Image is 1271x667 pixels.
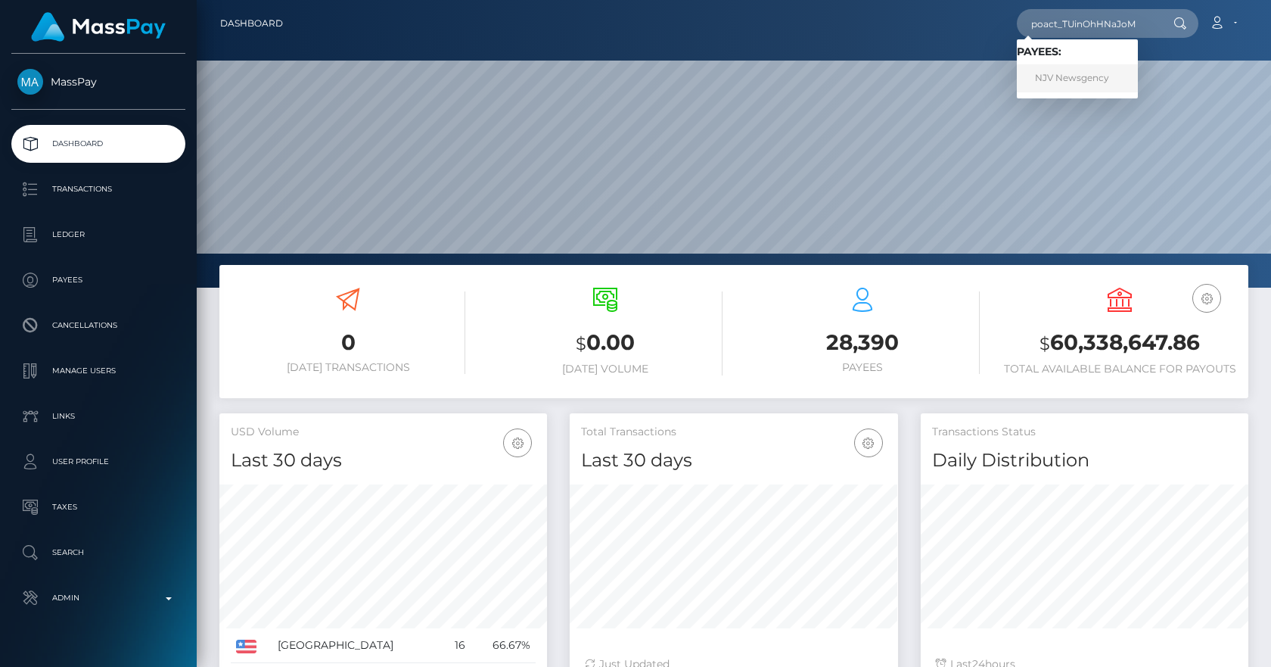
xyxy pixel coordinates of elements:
h3: 0 [231,328,465,357]
h3: 0.00 [488,328,723,359]
p: User Profile [17,450,179,473]
img: US.png [236,640,256,653]
img: MassPay Logo [31,12,166,42]
p: Search [17,541,179,564]
small: $ [1039,333,1050,354]
h4: Last 30 days [581,447,886,474]
a: Admin [11,579,185,617]
h6: [DATE] Volume [488,363,723,376]
h6: [DATE] Transactions [231,361,465,374]
a: Manage Users [11,352,185,390]
p: Payees [17,269,179,291]
h3: 28,390 [745,328,980,357]
h4: Last 30 days [231,447,536,474]
a: Ledger [11,216,185,254]
small: $ [576,333,586,354]
a: Dashboard [220,8,283,39]
td: 66.67% [471,628,536,663]
input: Search... [1017,9,1159,38]
p: Admin [17,587,179,609]
span: MassPay [11,75,185,89]
h6: Total Available Balance for Payouts [1002,363,1237,376]
p: Manage Users [17,360,179,382]
p: Links [17,405,179,428]
p: Cancellations [17,314,179,337]
p: Transactions [17,178,179,201]
a: Taxes [11,488,185,526]
a: Payees [11,261,185,299]
a: User Profile [11,443,185,481]
h4: Daily Distribution [932,447,1237,474]
a: Links [11,397,185,435]
a: NJV Newsgency [1017,64,1138,92]
h5: USD Volume [231,425,536,440]
a: Cancellations [11,307,185,344]
p: Dashboard [17,132,179,155]
h5: Transactions Status [932,425,1237,440]
h6: Payees: [1017,45,1138,58]
p: Ledger [17,223,179,246]
h3: 60,338,647.86 [1002,328,1237,359]
td: 16 [443,628,471,663]
p: Taxes [17,496,179,519]
h5: Total Transactions [581,425,886,440]
a: Search [11,534,185,572]
img: MassPay [17,69,43,95]
td: [GEOGRAPHIC_DATA] [272,628,443,663]
a: Transactions [11,170,185,208]
h6: Payees [745,361,980,374]
a: Dashboard [11,125,185,163]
